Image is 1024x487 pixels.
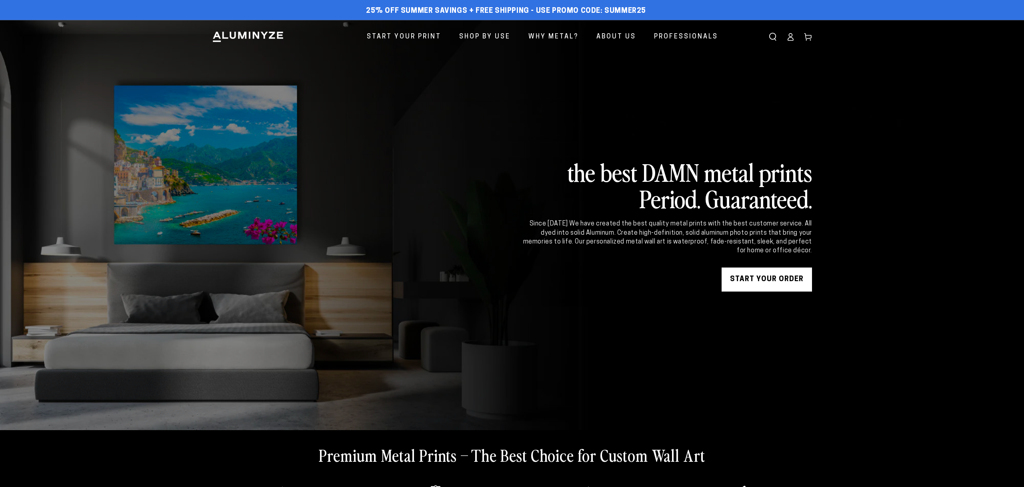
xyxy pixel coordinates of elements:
[648,26,724,48] a: Professionals
[764,28,782,46] summary: Search our site
[590,26,642,48] a: About Us
[528,31,578,43] span: Why Metal?
[361,26,447,48] a: Start Your Print
[453,26,516,48] a: Shop By Use
[596,31,636,43] span: About Us
[522,159,812,211] h2: the best DAMN metal prints Period. Guaranteed.
[366,7,646,16] span: 25% off Summer Savings + Free Shipping - Use Promo Code: SUMMER25
[212,31,284,43] img: Aluminyze
[522,26,584,48] a: Why Metal?
[522,219,812,256] div: Since [DATE] We have created the best quality metal prints with the best customer service. All dy...
[367,31,441,43] span: Start Your Print
[722,268,812,292] a: START YOUR Order
[654,31,718,43] span: Professionals
[319,445,705,465] h2: Premium Metal Prints – The Best Choice for Custom Wall Art
[459,31,510,43] span: Shop By Use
